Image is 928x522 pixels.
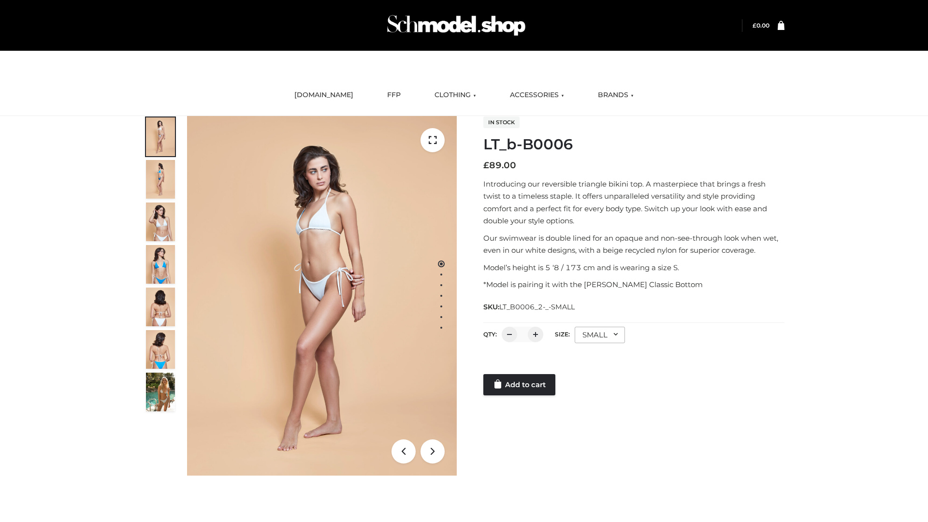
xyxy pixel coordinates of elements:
[483,178,784,227] p: Introducing our reversible triangle bikini top. A masterpiece that brings a fresh twist to a time...
[753,22,769,29] a: £0.00
[483,301,576,313] span: SKU:
[146,203,175,241] img: ArielClassicBikiniTop_CloudNine_AzureSky_OW114ECO_3-scaled.jpg
[384,6,529,44] img: Schmodel Admin 964
[380,85,408,106] a: FFP
[287,85,361,106] a: [DOMAIN_NAME]
[591,85,641,106] a: BRANDS
[146,288,175,326] img: ArielClassicBikiniTop_CloudNine_AzureSky_OW114ECO_7-scaled.jpg
[483,331,497,338] label: QTY:
[483,232,784,257] p: Our swimwear is double lined for an opaque and non-see-through look when wet, even in our white d...
[146,160,175,199] img: ArielClassicBikiniTop_CloudNine_AzureSky_OW114ECO_2-scaled.jpg
[503,85,571,106] a: ACCESSORIES
[499,303,575,311] span: LT_B0006_2-_-SMALL
[483,160,489,171] span: £
[146,373,175,411] img: Arieltop_CloudNine_AzureSky2.jpg
[483,136,784,153] h1: LT_b-B0006
[483,374,555,395] a: Add to cart
[555,331,570,338] label: Size:
[146,245,175,284] img: ArielClassicBikiniTop_CloudNine_AzureSky_OW114ECO_4-scaled.jpg
[575,327,625,343] div: SMALL
[187,116,457,476] img: ArielClassicBikiniTop_CloudNine_AzureSky_OW114ECO_1
[483,278,784,291] p: *Model is pairing it with the [PERSON_NAME] Classic Bottom
[427,85,483,106] a: CLOTHING
[753,22,756,29] span: £
[753,22,769,29] bdi: 0.00
[483,116,520,128] span: In stock
[146,330,175,369] img: ArielClassicBikiniTop_CloudNine_AzureSky_OW114ECO_8-scaled.jpg
[483,160,516,171] bdi: 89.00
[483,261,784,274] p: Model’s height is 5 ‘8 / 173 cm and is wearing a size S.
[146,117,175,156] img: ArielClassicBikiniTop_CloudNine_AzureSky_OW114ECO_1-scaled.jpg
